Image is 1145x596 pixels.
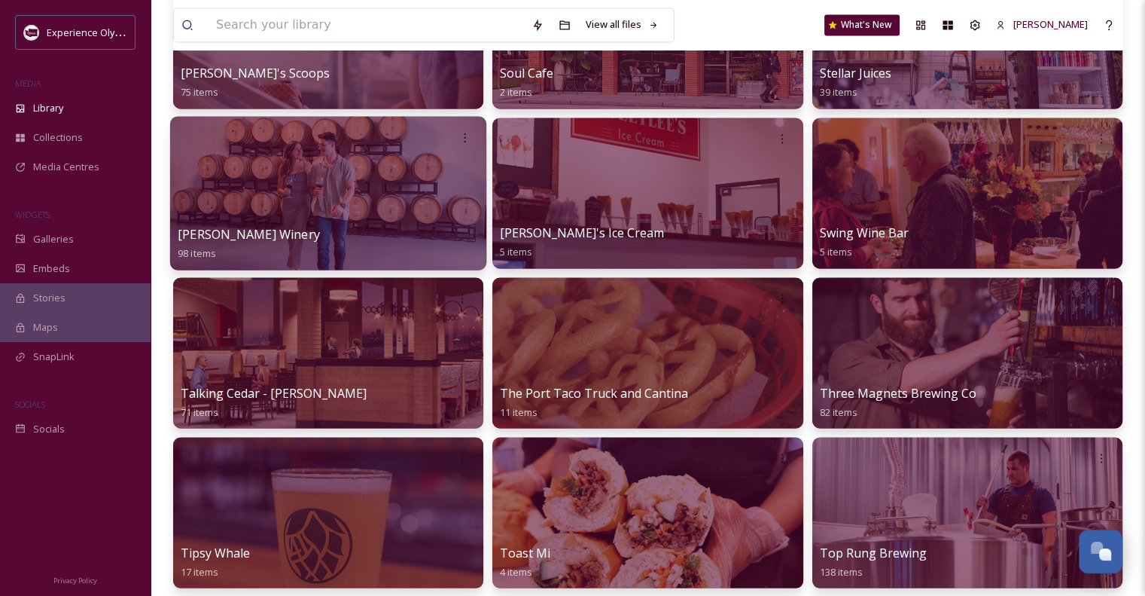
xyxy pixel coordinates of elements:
span: Socials [33,422,65,436]
span: Privacy Policy [53,576,97,585]
span: 71 items [181,405,218,418]
span: Three Magnets Brewing Co [820,384,976,401]
a: View all files [578,10,666,39]
a: Soul Cafe2 items [500,66,553,99]
span: 138 items [820,564,863,578]
a: Toast Mi4 items [500,546,550,578]
span: Embeds [33,261,70,276]
a: The Port Taco Truck and Cantina11 items [500,386,688,418]
span: Toast Mi [500,544,550,561]
span: Tipsy Whale [181,544,250,561]
span: 75 items [181,85,218,99]
a: Talking Cedar - [PERSON_NAME]71 items [181,386,367,418]
span: MEDIA [15,78,41,89]
a: Privacy Policy [53,570,97,588]
span: Library [33,101,63,115]
img: download.jpeg [24,25,39,40]
input: Search your library [209,8,524,41]
span: Swing Wine Bar [820,225,909,241]
a: Stellar Juices39 items [820,66,891,99]
span: [PERSON_NAME] Winery [178,225,320,242]
span: WIDGETS [15,209,50,220]
span: The Port Taco Truck and Cantina [500,384,688,401]
span: [PERSON_NAME] [1013,17,1088,31]
span: 98 items [178,246,216,259]
span: 82 items [820,405,857,418]
a: Top Rung Brewing138 items [820,546,927,578]
span: Talking Cedar - [PERSON_NAME] [181,384,367,401]
span: 5 items [500,245,532,258]
a: [PERSON_NAME]'s Ice Cream5 items [500,226,664,258]
a: What's New [824,14,900,35]
span: 2 items [500,85,532,99]
span: Galleries [33,232,74,246]
a: [PERSON_NAME] [988,10,1095,39]
span: Soul Cafe [500,65,553,81]
span: 39 items [820,85,857,99]
span: Collections [33,130,83,145]
span: SnapLink [33,350,75,364]
span: [PERSON_NAME]'s Ice Cream [500,225,664,241]
a: [PERSON_NAME]'s Scoops75 items [181,66,330,99]
span: 17 items [181,564,218,578]
span: Experience Olympia [47,25,136,39]
span: 4 items [500,564,532,578]
button: Open Chat [1079,530,1122,573]
span: Stories [33,291,65,305]
a: Swing Wine Bar5 items [820,226,909,258]
span: Media Centres [33,160,99,174]
span: Maps [33,320,58,335]
a: [PERSON_NAME] Winery98 items [178,227,320,260]
span: 11 items [500,405,537,418]
a: Three Magnets Brewing Co82 items [820,386,976,418]
span: Top Rung Brewing [820,544,927,561]
span: Stellar Juices [820,65,891,81]
a: Tipsy Whale17 items [181,546,250,578]
span: [PERSON_NAME]'s Scoops [181,65,330,81]
span: SOCIALS [15,399,45,410]
span: 5 items [820,245,852,258]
